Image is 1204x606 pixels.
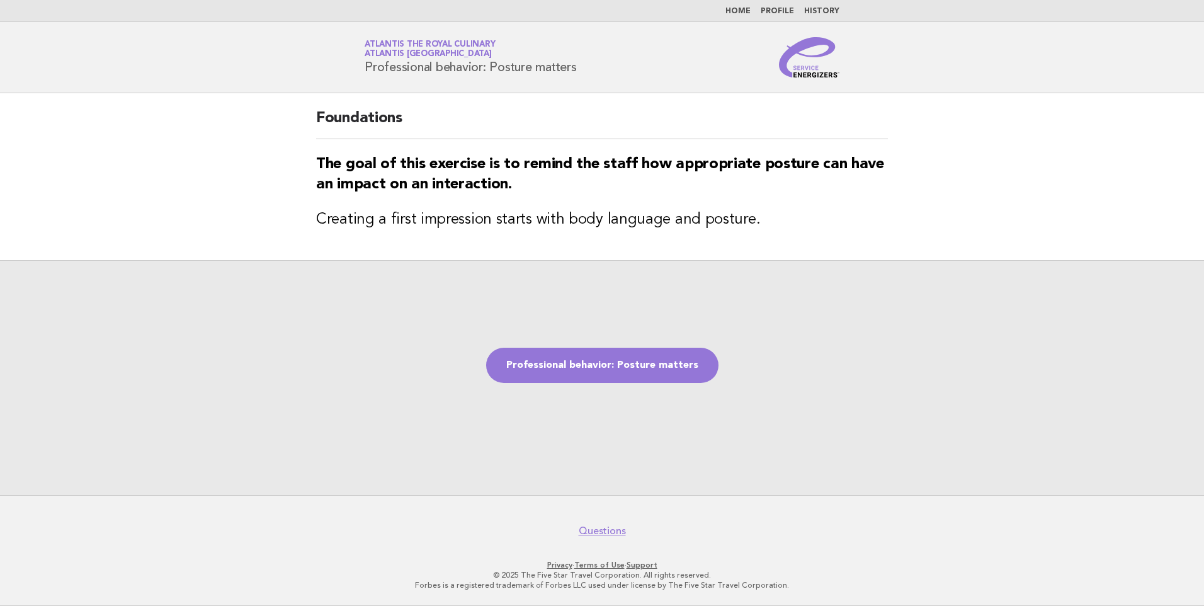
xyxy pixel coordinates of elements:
a: Professional behavior: Posture matters [486,348,718,383]
img: Service Energizers [779,37,839,77]
h2: Foundations [316,108,888,139]
a: Support [627,561,657,569]
strong: The goal of this exercise is to remind the staff how appropriate posture can have an impact on an... [316,157,884,192]
a: Profile [761,8,794,15]
a: Questions [579,525,626,537]
a: Home [725,8,751,15]
a: Privacy [547,561,572,569]
p: © 2025 The Five Star Travel Corporation. All rights reserved. [217,570,987,580]
a: History [804,8,839,15]
span: Atlantis [GEOGRAPHIC_DATA] [365,50,492,59]
h1: Professional behavior: Posture matters [365,41,577,74]
a: Atlantis the Royal CulinaryAtlantis [GEOGRAPHIC_DATA] [365,40,495,58]
a: Terms of Use [574,561,625,569]
p: · · [217,560,987,570]
p: Forbes is a registered trademark of Forbes LLC used under license by The Five Star Travel Corpora... [217,580,987,590]
h3: Creating a first impression starts with body language and posture. [316,210,888,230]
